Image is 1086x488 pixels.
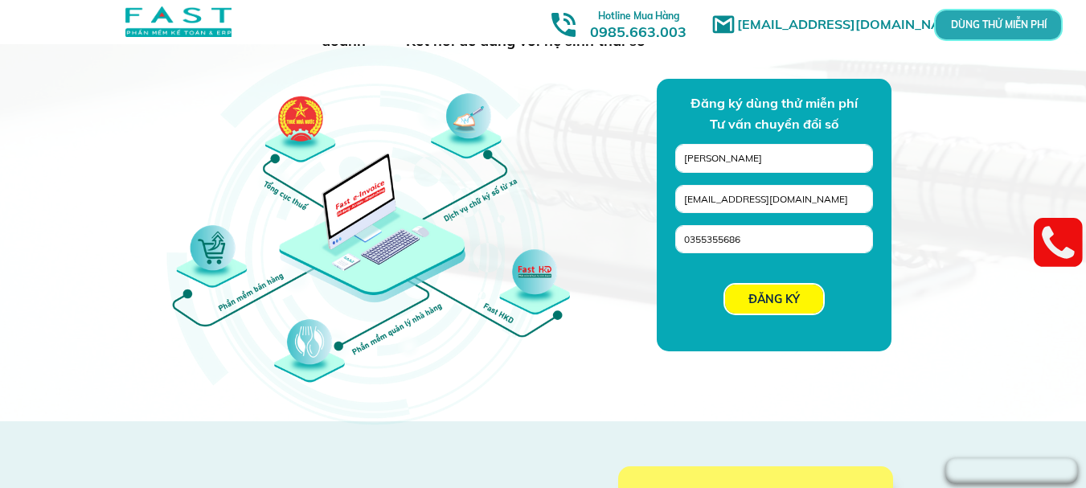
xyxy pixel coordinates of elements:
input: Email [680,186,868,212]
h3: 0985.663.003 [572,6,704,40]
p: ĐĂNG KÝ [725,285,823,314]
h1: [EMAIL_ADDRESS][DOMAIN_NAME] [737,14,974,35]
div: Đăng ký dùng thử miễn phí Tư vấn chuyển đổi số [613,93,935,134]
span: Hotline Mua Hàng [598,10,679,22]
p: DÙNG THỬ MIỄN PHÍ [941,12,1055,39]
input: Họ và Tên [680,145,868,172]
input: Số điện thoại [680,226,868,252]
